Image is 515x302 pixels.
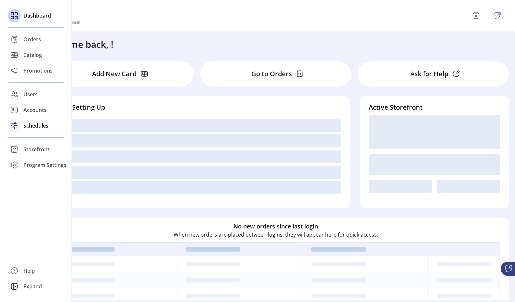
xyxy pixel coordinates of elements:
p: Go to Orders [251,69,292,79]
span: Program Settings [23,161,66,169]
span: Accounts [23,106,46,114]
span: Users [23,90,38,98]
span: Help [23,267,35,275]
h6: No new orders since last login [233,222,318,231]
h4: Active Storefront [369,103,500,112]
h3: Welcome back, ! [43,37,113,51]
span: Promotions [23,67,53,75]
p: When new orders are placed between logins, they will appear here for quick access. [174,231,378,239]
h4: Finish Setting Up [51,103,341,112]
p: Ask for Help [410,69,448,79]
span: Schedules [23,122,48,130]
span: Dashboard [23,12,51,20]
button: Publisher Panel [492,10,502,21]
span: Storefront [23,145,49,153]
span: Orders [23,35,41,43]
span: Catalog [23,51,42,59]
button: menu [463,7,492,23]
span: Expand [23,282,42,290]
p: Add New Card [92,69,137,79]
